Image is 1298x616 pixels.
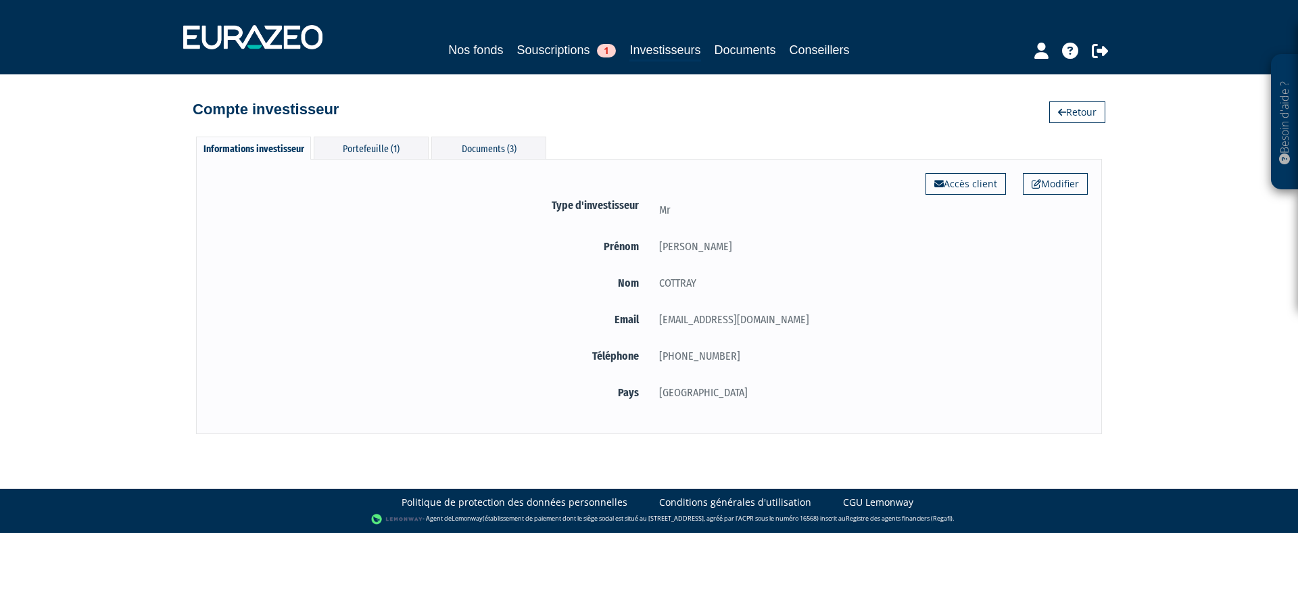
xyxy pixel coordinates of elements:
a: Politique de protection des données personnelles [402,496,627,509]
a: Retour [1049,101,1105,123]
div: Informations investisseur [196,137,311,160]
a: Nos fonds [448,41,503,60]
a: Modifier [1023,173,1088,195]
a: Documents [715,41,776,60]
span: 1 [597,44,616,57]
div: Portefeuille (1) [314,137,429,159]
div: COTTRAY [649,275,1088,291]
a: Accès client [926,173,1006,195]
div: - Agent de (établissement de paiement dont le siège social est situé au [STREET_ADDRESS], agréé p... [14,513,1284,526]
a: Conditions générales d'utilisation [659,496,811,509]
div: Documents (3) [431,137,546,159]
div: Mr [649,202,1088,218]
img: logo-lemonway.png [371,513,423,526]
img: 1732889491-logotype_eurazeo_blanc_rvb.png [183,25,322,49]
a: Souscriptions1 [516,41,616,60]
label: Email [210,311,649,328]
a: Lemonway [452,515,483,523]
label: Type d'investisseur [210,197,649,214]
div: [GEOGRAPHIC_DATA] [649,384,1088,401]
a: CGU Lemonway [843,496,913,509]
a: Investisseurs [629,41,700,62]
div: [PERSON_NAME] [649,238,1088,255]
label: Téléphone [210,348,649,364]
h4: Compte investisseur [193,101,339,118]
div: [PHONE_NUMBER] [649,348,1088,364]
a: Registre des agents financiers (Regafi) [846,515,953,523]
p: Besoin d'aide ? [1277,62,1293,183]
label: Prénom [210,238,649,255]
label: Pays [210,384,649,401]
div: [EMAIL_ADDRESS][DOMAIN_NAME] [649,311,1088,328]
label: Nom [210,275,649,291]
a: Conseillers [790,41,850,60]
